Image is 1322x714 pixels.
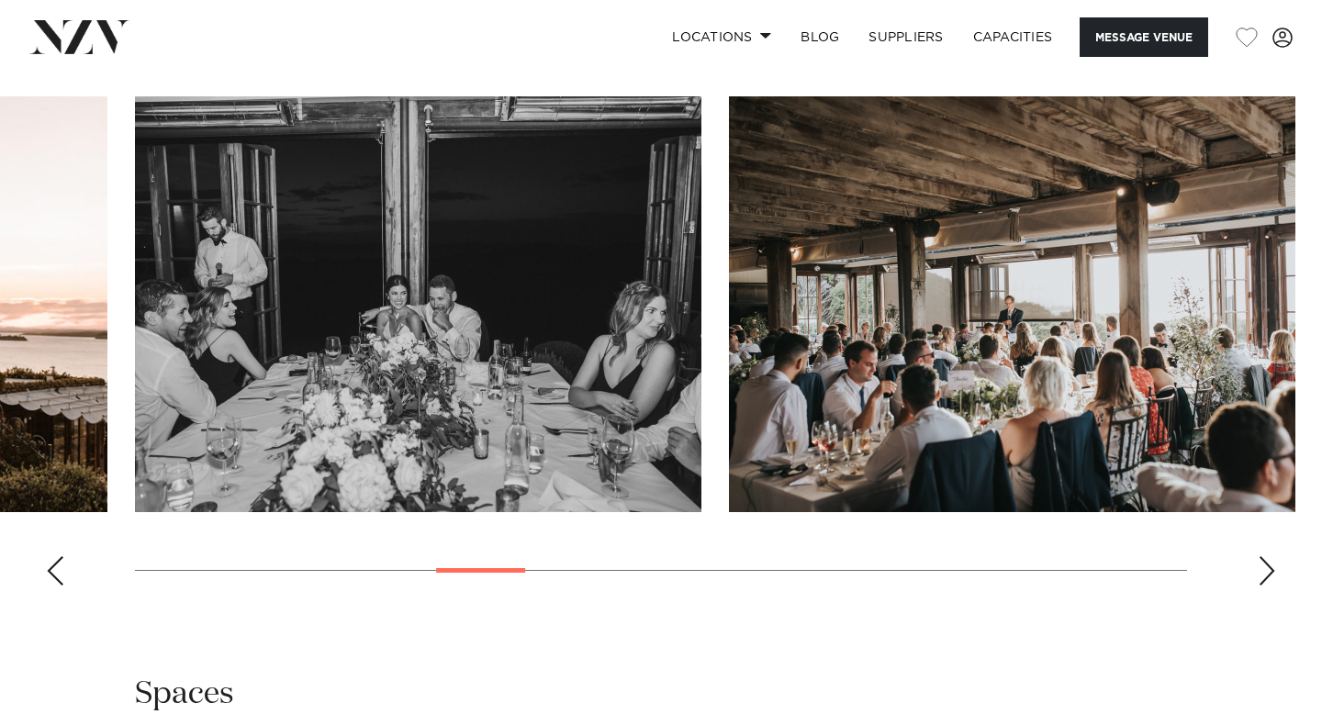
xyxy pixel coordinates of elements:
[729,96,1295,512] swiper-slide: 8 / 21
[135,96,701,512] swiper-slide: 7 / 21
[786,17,854,57] a: BLOG
[958,17,1068,57] a: Capacities
[657,17,786,57] a: Locations
[854,17,958,57] a: SUPPLIERS
[1080,17,1208,57] button: Message Venue
[29,20,129,53] img: nzv-logo.png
